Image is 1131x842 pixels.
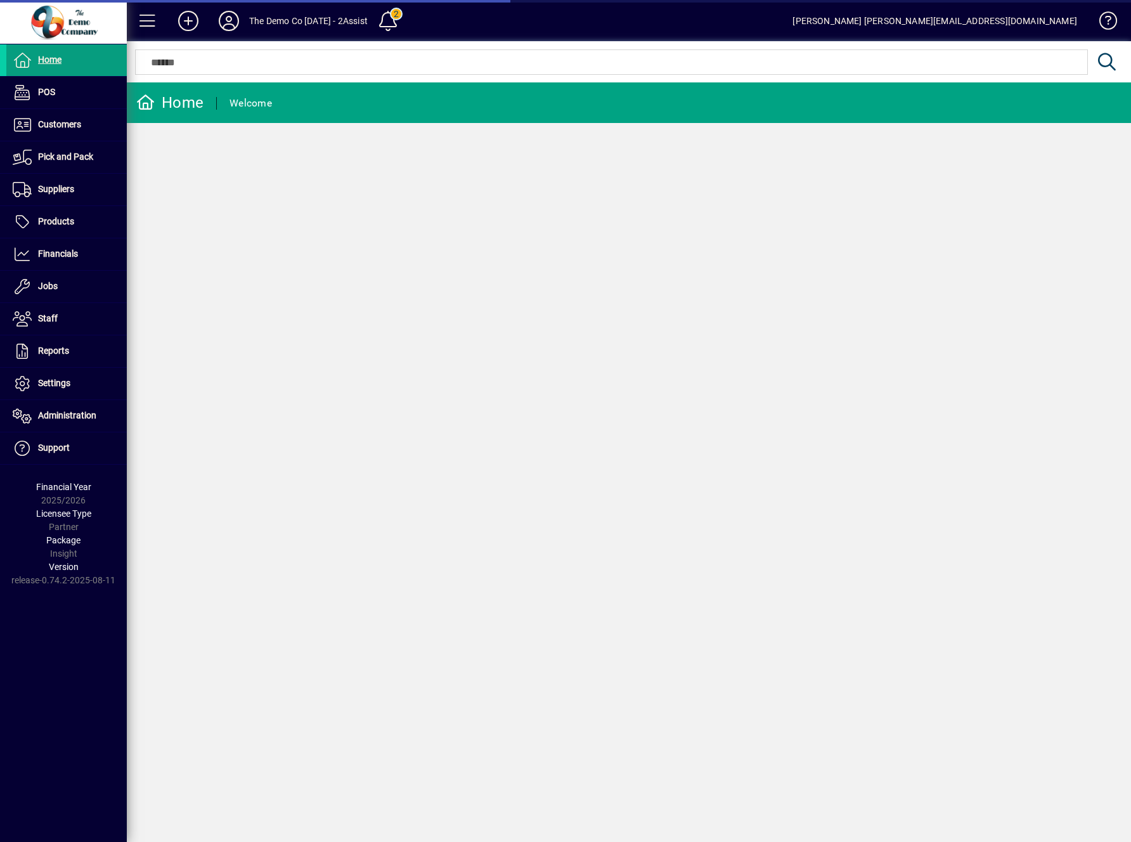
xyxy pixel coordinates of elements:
[6,335,127,367] a: Reports
[38,152,93,162] span: Pick and Pack
[38,249,78,259] span: Financials
[38,443,70,453] span: Support
[6,368,127,399] a: Settings
[6,77,127,108] a: POS
[38,119,81,129] span: Customers
[6,432,127,464] a: Support
[6,206,127,238] a: Products
[38,87,55,97] span: POS
[6,174,127,205] a: Suppliers
[6,271,127,302] a: Jobs
[6,303,127,335] a: Staff
[6,400,127,432] a: Administration
[46,535,81,545] span: Package
[36,508,91,519] span: Licensee Type
[38,313,58,323] span: Staff
[6,238,127,270] a: Financials
[49,562,79,572] span: Version
[209,10,249,32] button: Profile
[6,141,127,173] a: Pick and Pack
[38,55,61,65] span: Home
[136,93,204,113] div: Home
[168,10,209,32] button: Add
[38,184,74,194] span: Suppliers
[6,109,127,141] a: Customers
[38,281,58,291] span: Jobs
[38,346,69,356] span: Reports
[249,11,368,31] div: The Demo Co [DATE] - 2Assist
[1090,3,1115,44] a: Knowledge Base
[38,410,96,420] span: Administration
[36,482,91,492] span: Financial Year
[38,378,70,388] span: Settings
[792,11,1077,31] div: [PERSON_NAME] [PERSON_NAME][EMAIL_ADDRESS][DOMAIN_NAME]
[229,93,272,113] div: Welcome
[38,216,74,226] span: Products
